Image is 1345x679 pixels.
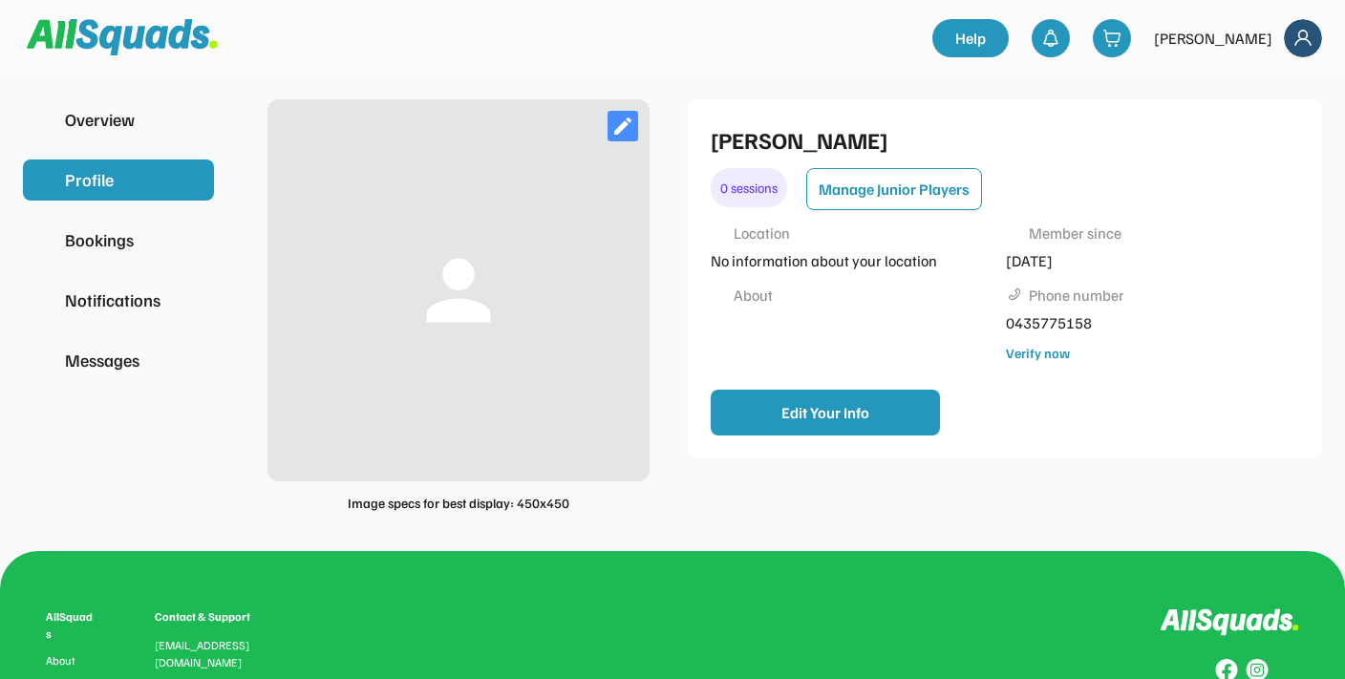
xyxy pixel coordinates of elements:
button: Manage Junior Players [806,168,982,210]
div: Profile [65,167,172,193]
div: [PERSON_NAME] [711,122,1290,157]
img: Logo%20inverted.svg [1160,608,1299,636]
div: Image specs for best display: 450x450 [348,493,569,513]
img: Squad%20Logo.svg [27,19,218,55]
button: Edit Your Info [711,390,940,435]
div: Bookings [65,227,172,253]
img: yH5BAEAAAAALAAAAAABAAEAAAIBRAA7 [34,231,53,250]
img: yH5BAEAAAAALAAAAAABAAEAAAIBRAA7 [34,171,53,190]
img: yH5BAEAAAAALAAAAAABAAEAAAIBRAA7 [183,111,203,130]
div: Messages [65,348,172,373]
div: AllSquads [46,608,97,643]
img: yH5BAEAAAAALAAAAAABAAEAAAIBRAA7 [183,231,203,250]
a: About [46,654,97,668]
img: yH5BAEAAAAALAAAAAABAAEAAAIBRAA7 [183,351,203,371]
div: Overview [65,107,172,133]
img: shopping-cart-01%20%281%29.svg [1102,29,1121,48]
a: Help [932,19,1009,57]
img: yH5BAEAAAAALAAAAAABAAEAAAIBRAA7 [1006,224,1023,242]
div: [EMAIL_ADDRESS][DOMAIN_NAME] [155,637,273,671]
img: yH5BAEAAAAALAAAAAABAAEAAAIBRAA7 [34,111,53,130]
img: yH5BAEAAAAALAAAAAABAAEAAAIBRAA7 [183,291,203,310]
img: yH5BAEAAAAALAAAAAABAAEAAAIBRAA7 [34,351,53,371]
div: Location [734,222,790,244]
div: No information about your location [711,249,994,272]
div: 0435775158 [1006,311,1290,334]
div: Verify now [1006,343,1070,363]
div: [PERSON_NAME] [1154,27,1272,50]
div: Notifications [65,287,172,313]
div: Member since [1029,222,1121,244]
img: yH5BAEAAAAALAAAAAABAAEAAAIBRAA7 [711,286,728,304]
button: person [411,243,506,338]
img: yH5BAEAAAAALAAAAAABAAEAAAIBRAA7 [711,224,728,242]
div: About [734,284,773,307]
div: 0 sessions [711,168,787,207]
div: Phone number [1029,284,1124,307]
img: yH5BAEAAAAALAAAAAABAAEAAAIBRAA7 [34,291,53,310]
div: Contact & Support [155,608,273,626]
div: [DATE] [1006,249,1290,272]
img: bell-03%20%281%29.svg [1041,29,1060,48]
img: yH5BAEAAAAALAAAAAABAAEAAAIBRAA7 [183,171,203,190]
img: Frame%2018.svg [1284,19,1322,57]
